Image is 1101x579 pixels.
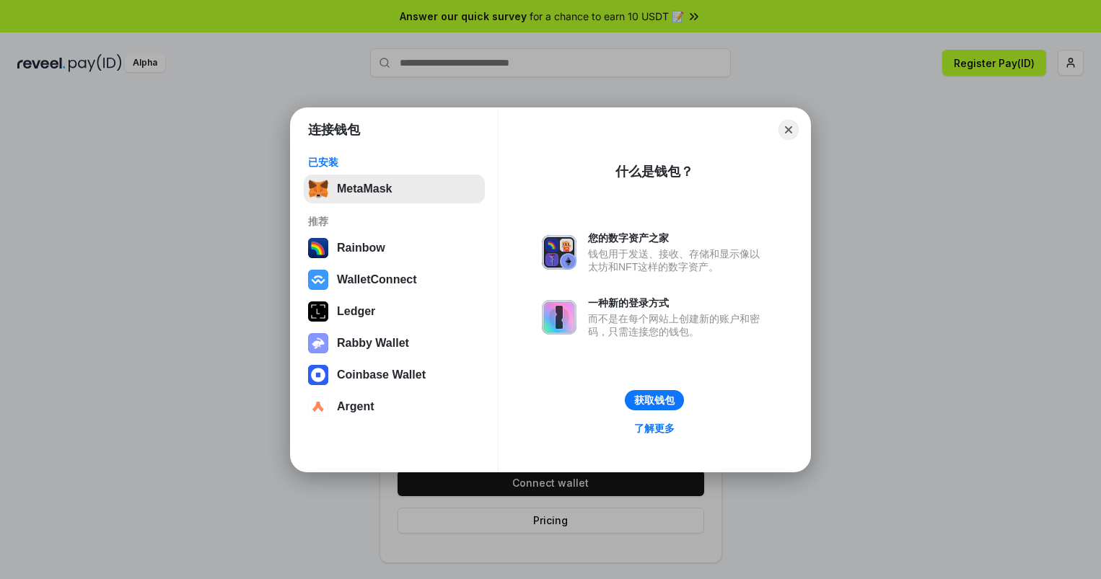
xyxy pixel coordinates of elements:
h1: 连接钱包 [308,121,360,138]
div: Ledger [337,305,375,318]
img: svg+xml,%3Csvg%20fill%3D%22none%22%20height%3D%2233%22%20viewBox%3D%220%200%2035%2033%22%20width%... [308,179,328,199]
img: svg+xml,%3Csvg%20xmlns%3D%22http%3A%2F%2Fwww.w3.org%2F2000%2Fsvg%22%20fill%3D%22none%22%20viewBox... [308,333,328,353]
div: Rainbow [337,242,385,255]
button: Coinbase Wallet [304,361,485,389]
button: Rainbow [304,234,485,262]
div: 了解更多 [634,422,675,435]
button: 获取钱包 [625,390,684,410]
div: 而不是在每个网站上创建新的账户和密码，只需连接您的钱包。 [588,312,767,338]
div: 一种新的登录方式 [588,296,767,309]
button: Argent [304,392,485,421]
div: Rabby Wallet [337,337,409,350]
img: svg+xml,%3Csvg%20width%3D%2228%22%20height%3D%2228%22%20viewBox%3D%220%200%2028%2028%22%20fill%3D... [308,270,328,290]
button: Ledger [304,297,485,326]
div: 推荐 [308,215,481,228]
button: Rabby Wallet [304,329,485,358]
img: svg+xml,%3Csvg%20xmlns%3D%22http%3A%2F%2Fwww.w3.org%2F2000%2Fsvg%22%20fill%3D%22none%22%20viewBox... [542,300,576,335]
button: Close [778,120,799,140]
button: MetaMask [304,174,485,203]
img: svg+xml,%3Csvg%20xmlns%3D%22http%3A%2F%2Fwww.w3.org%2F2000%2Fsvg%22%20width%3D%2228%22%20height%3... [308,301,328,322]
div: Argent [337,400,374,413]
div: 已安装 [308,156,481,169]
div: WalletConnect [337,273,417,286]
img: svg+xml,%3Csvg%20width%3D%2228%22%20height%3D%2228%22%20viewBox%3D%220%200%2028%2028%22%20fill%3D... [308,397,328,417]
button: WalletConnect [304,265,485,294]
img: svg+xml,%3Csvg%20width%3D%22120%22%20height%3D%22120%22%20viewBox%3D%220%200%20120%20120%22%20fil... [308,238,328,258]
div: 什么是钱包？ [615,163,693,180]
div: 钱包用于发送、接收、存储和显示像以太坊和NFT这样的数字资产。 [588,247,767,273]
img: svg+xml,%3Csvg%20width%3D%2228%22%20height%3D%2228%22%20viewBox%3D%220%200%2028%2028%22%20fill%3D... [308,365,328,385]
div: 您的数字资产之家 [588,231,767,244]
div: 获取钱包 [634,394,675,407]
img: svg+xml,%3Csvg%20xmlns%3D%22http%3A%2F%2Fwww.w3.org%2F2000%2Fsvg%22%20fill%3D%22none%22%20viewBox... [542,235,576,270]
a: 了解更多 [626,419,683,438]
div: Coinbase Wallet [337,368,426,381]
div: MetaMask [337,182,392,195]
